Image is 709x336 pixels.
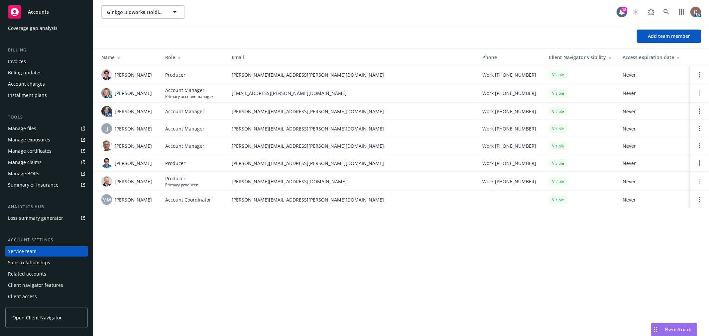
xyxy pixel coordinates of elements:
span: [PERSON_NAME] [115,125,152,132]
div: Summary of insurance [8,180,59,190]
span: [PERSON_NAME][EMAIL_ADDRESS][DOMAIN_NAME] [232,178,472,185]
span: Never [623,160,685,167]
a: Start snowing [629,5,643,19]
span: [PERSON_NAME] [115,178,152,185]
div: Installment plans [8,90,47,101]
div: Manage files [8,123,36,134]
a: Open options [696,71,704,79]
span: Never [623,196,685,203]
div: Billing updates [8,67,42,78]
div: Account charges [8,79,45,89]
div: 18 [621,7,627,13]
a: Sales relationships [5,257,88,268]
span: Account Coordinator [165,196,211,203]
div: Name [101,54,155,61]
span: Open Client Navigator [12,314,62,321]
span: Never [623,71,685,78]
a: Manage exposures [5,134,88,145]
span: Accounts [28,9,49,15]
span: MM [102,196,111,203]
div: Sales relationships [8,257,50,268]
span: [EMAIL_ADDRESS][PERSON_NAME][DOMAIN_NAME] [232,90,472,97]
a: Account charges [5,79,88,89]
span: [PERSON_NAME] [115,160,152,167]
span: Add team member [648,33,690,39]
img: photo [101,158,112,168]
div: Visible [549,159,567,167]
span: Account Manager [165,142,204,149]
a: Accounts [5,3,88,21]
div: Visible [549,89,567,97]
div: Client Navigator visibility [549,54,612,61]
div: Manage certificates [8,146,52,156]
span: Producer [165,175,198,182]
span: [PERSON_NAME][EMAIL_ADDRESS][PERSON_NAME][DOMAIN_NAME] [232,160,472,167]
a: Open options [696,159,704,167]
span: Work [PHONE_NUMBER] [482,178,536,185]
a: Open options [696,107,704,115]
div: Drag to move [651,323,660,336]
div: Visible [549,107,567,116]
span: Work [PHONE_NUMBER] [482,142,536,149]
span: Work [PHONE_NUMBER] [482,160,536,167]
a: Client access [5,291,88,302]
a: Client navigator features [5,280,88,291]
div: Client access [8,291,37,302]
span: [PERSON_NAME][EMAIL_ADDRESS][PERSON_NAME][DOMAIN_NAME] [232,196,472,203]
span: Work [PHONE_NUMBER] [482,90,536,97]
a: Summary of insurance [5,180,88,190]
span: [PERSON_NAME] [115,108,152,115]
div: Access expiration date [623,54,685,61]
div: Visible [549,142,567,150]
span: [PERSON_NAME][EMAIL_ADDRESS][PERSON_NAME][DOMAIN_NAME] [232,125,472,132]
div: Invoices [8,56,26,67]
div: Phone [482,54,538,61]
div: Visible [549,177,567,186]
span: Work [PHONE_NUMBER] [482,71,536,78]
a: Search [660,5,673,19]
span: [PERSON_NAME][EMAIL_ADDRESS][PERSON_NAME][DOMAIN_NAME] [232,142,472,149]
span: [PERSON_NAME] [115,142,152,149]
span: Never [623,125,685,132]
span: Work [PHONE_NUMBER] [482,108,536,115]
span: Account Manager [165,125,204,132]
img: photo [101,176,112,187]
img: photo [101,140,112,151]
span: Producer [165,160,185,167]
span: [PERSON_NAME][EMAIL_ADDRESS][PERSON_NAME][DOMAIN_NAME] [232,71,472,78]
div: Billing [5,47,88,53]
div: Manage claims [8,157,42,168]
div: Client navigator features [8,280,63,291]
div: Visible [549,196,567,204]
img: photo [101,106,112,117]
span: Never [623,90,685,97]
div: Email [232,54,472,61]
span: Ginkgo Bioworks Holdings, Inc. [107,9,165,16]
div: Related accounts [8,269,46,279]
span: Producer [165,71,185,78]
div: Service team [8,246,37,257]
div: Analytics hub [5,204,88,210]
span: Account Manager [165,108,204,115]
img: photo [690,7,701,17]
div: Coverage gap analysis [8,23,58,34]
span: Work [PHONE_NUMBER] [482,125,536,132]
div: Loss summary generator [8,213,63,223]
div: Manage exposures [8,134,50,145]
span: Nova Assist [665,326,691,332]
a: Manage claims [5,157,88,168]
img: photo [101,88,112,98]
span: [PERSON_NAME] [115,71,152,78]
div: Tools [5,114,88,121]
span: Never [623,108,685,115]
span: Primary account manager [165,94,213,99]
a: Invoices [5,56,88,67]
div: Manage BORs [8,168,39,179]
div: Account settings [5,237,88,243]
a: Manage BORs [5,168,88,179]
div: Role [165,54,221,61]
a: Report a Bug [645,5,658,19]
a: Service team [5,246,88,257]
span: [PERSON_NAME][EMAIL_ADDRESS][PERSON_NAME][DOMAIN_NAME] [232,108,472,115]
